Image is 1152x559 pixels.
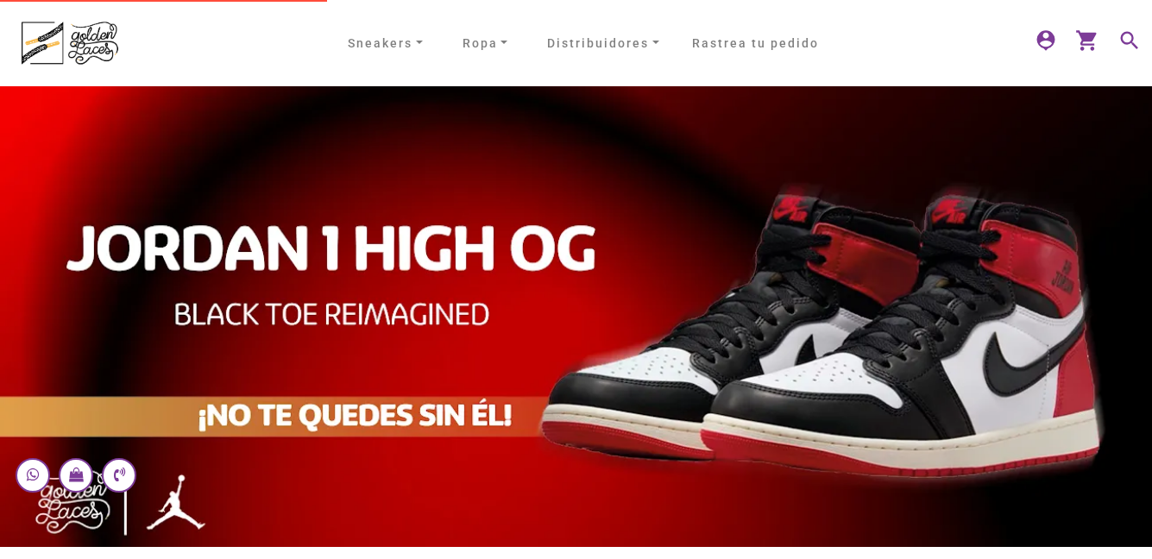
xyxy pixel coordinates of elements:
mat-icon: shopping_cart [1075,28,1096,49]
a: logo [14,17,126,69]
mat-icon: person_pin [1034,28,1054,49]
a: Distribuidores [540,30,666,57]
a: Rastrea tu pedido [679,35,832,53]
mat-icon: search [1117,28,1138,49]
a: Ropa [456,30,515,57]
a: Sneakers [341,30,430,57]
img: logo [14,10,126,75]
